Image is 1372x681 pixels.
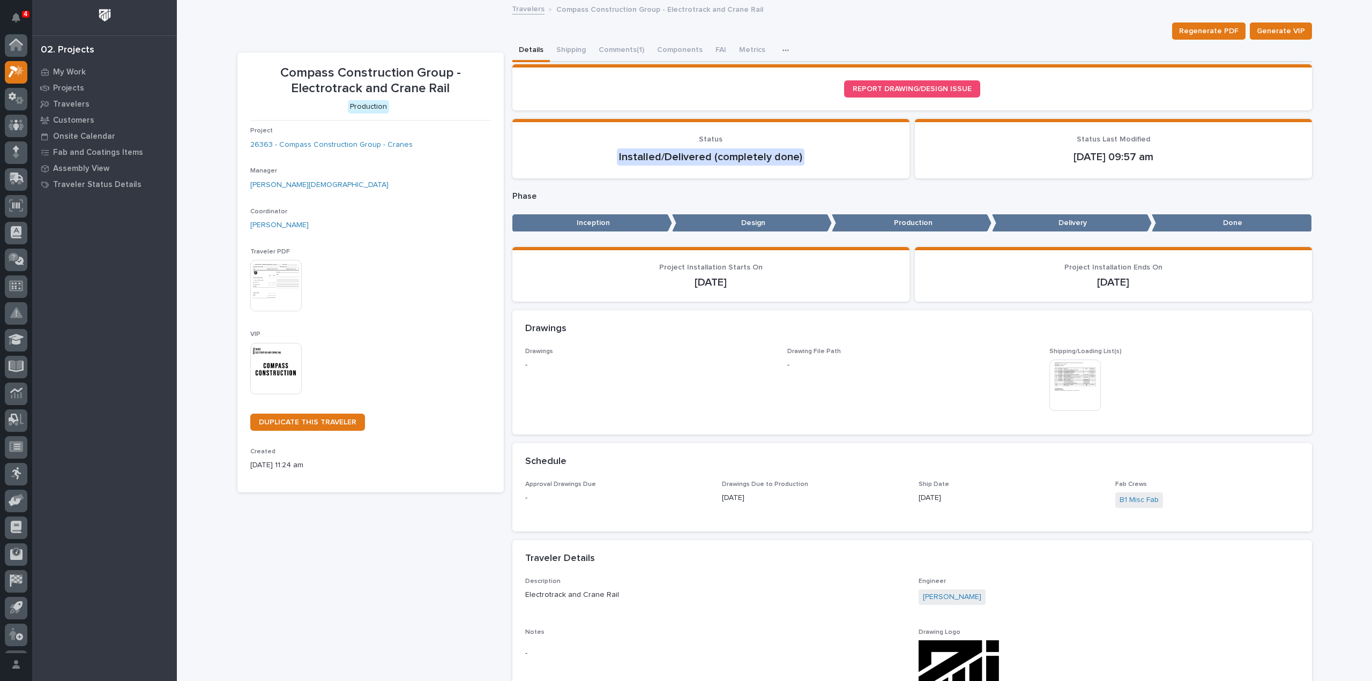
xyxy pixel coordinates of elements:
p: Compass Construction Group - Electrotrack and Crane Rail [250,65,491,96]
button: Metrics [733,40,772,62]
p: Done [1152,214,1311,232]
a: Travelers [512,2,545,14]
p: 4 [24,10,27,18]
span: Drawings [525,348,553,355]
a: Onsite Calendar [32,128,177,144]
button: Comments (1) [592,40,651,62]
p: Delivery [992,214,1152,232]
p: My Work [53,68,86,77]
span: Notes [525,629,545,635]
p: Customers [53,116,94,125]
span: Project Installation Ends On [1064,264,1162,271]
p: - [525,648,906,659]
span: Ship Date [919,481,949,488]
div: Notifications4 [13,13,27,30]
button: FAI [709,40,733,62]
a: Customers [32,112,177,128]
a: Projects [32,80,177,96]
a: [PERSON_NAME][DEMOGRAPHIC_DATA] [250,179,389,191]
span: Regenerate PDF [1179,25,1239,38]
a: 26363 - Compass Construction Group - Cranes [250,139,413,151]
div: Production [348,100,389,114]
p: [DATE] [928,276,1299,289]
span: Drawings Due to Production [722,481,808,488]
a: REPORT DRAWING/DESIGN ISSUE [844,80,980,98]
p: [DATE] 09:57 am [928,151,1299,163]
a: [PERSON_NAME] [250,220,309,231]
a: Travelers [32,96,177,112]
h2: Drawings [525,323,566,335]
a: B1 Misc Fab [1120,495,1159,506]
p: Electrotrack and Crane Rail [525,589,906,601]
p: Assembly View [53,164,109,174]
a: [PERSON_NAME] [923,592,981,603]
a: Traveler Status Details [32,176,177,192]
div: Installed/Delivered (completely done) [617,148,804,166]
span: Created [250,448,275,455]
p: - [787,360,789,371]
p: Phase [512,191,1312,201]
p: Compass Construction Group - Electrotrack and Crane Rail [556,3,763,14]
span: Traveler PDF [250,249,290,255]
p: Projects [53,84,84,93]
span: Fab Crews [1115,481,1147,488]
span: Shipping/Loading List(s) [1049,348,1122,355]
h2: Schedule [525,456,566,468]
p: Travelers [53,100,90,109]
span: Engineer [919,578,946,585]
button: Components [651,40,709,62]
span: Project [250,128,273,134]
div: 02. Projects [41,44,94,56]
p: [DATE] [722,492,906,504]
p: [DATE] [525,276,897,289]
p: Onsite Calendar [53,132,115,141]
span: Description [525,578,561,585]
p: Traveler Status Details [53,180,141,190]
p: - [525,492,709,504]
span: Approval Drawings Due [525,481,596,488]
p: Production [832,214,991,232]
p: [DATE] 11:24 am [250,460,491,471]
a: Assembly View [32,160,177,176]
h2: Traveler Details [525,553,595,565]
img: Workspace Logo [95,5,115,25]
span: Manager [250,168,277,174]
span: REPORT DRAWING/DESIGN ISSUE [853,85,972,93]
p: Design [672,214,832,232]
a: My Work [32,64,177,80]
span: Drawing Logo [919,629,960,635]
button: Regenerate PDF [1172,23,1246,40]
button: Details [512,40,550,62]
span: Generate VIP [1257,25,1305,38]
button: Shipping [550,40,592,62]
a: DUPLICATE THIS TRAVELER [250,414,365,431]
p: Inception [512,214,672,232]
span: Coordinator [250,208,287,215]
span: DUPLICATE THIS TRAVELER [259,418,356,426]
span: Drawing File Path [787,348,841,355]
a: Fab and Coatings Items [32,144,177,160]
span: VIP [250,331,260,338]
button: Notifications [5,6,27,29]
span: Status Last Modified [1077,136,1150,143]
button: Generate VIP [1250,23,1312,40]
span: Status [699,136,722,143]
p: Fab and Coatings Items [53,148,143,158]
p: - [525,360,774,371]
p: [DATE] [919,492,1102,504]
span: Project Installation Starts On [659,264,763,271]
